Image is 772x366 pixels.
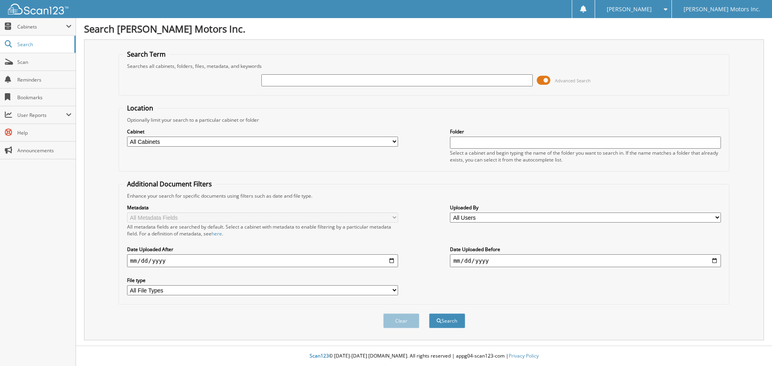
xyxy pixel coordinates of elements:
label: Metadata [127,204,398,211]
legend: Search Term [123,50,170,59]
input: end [450,254,721,267]
label: Cabinet [127,128,398,135]
span: Help [17,129,72,136]
img: scan123-logo-white.svg [8,4,68,14]
span: Scan123 [310,352,329,359]
input: start [127,254,398,267]
span: Bookmarks [17,94,72,101]
label: Folder [450,128,721,135]
div: Select a cabinet and begin typing the name of the folder you want to search in. If the name match... [450,149,721,163]
h1: Search [PERSON_NAME] Motors Inc. [84,22,764,35]
label: Uploaded By [450,204,721,211]
button: Clear [383,313,419,328]
a: here [211,230,222,237]
legend: Location [123,104,157,112]
span: Advanced Search [555,78,591,84]
div: Optionally limit your search to a particular cabinet or folder [123,117,725,123]
div: Searches all cabinets, folders, files, metadata, and keywords [123,63,725,70]
span: User Reports [17,112,66,119]
div: © [DATE]-[DATE] [DOMAIN_NAME]. All rights reserved | appg04-scan123-com | [76,346,772,366]
span: Announcements [17,147,72,154]
span: [PERSON_NAME] Motors Inc. [684,7,760,12]
legend: Additional Document Filters [123,180,216,188]
span: Reminders [17,76,72,83]
span: Scan [17,59,72,65]
span: Search [17,41,70,48]
label: Date Uploaded After [127,246,398,253]
a: Privacy Policy [509,352,539,359]
div: Enhance your search for specific documents using filters such as date and file type. [123,192,725,199]
div: All metadata fields are searched by default. Select a cabinet with metadata to enable filtering b... [127,223,398,237]
span: [PERSON_NAME] [607,7,652,12]
label: Date Uploaded Before [450,246,721,253]
button: Search [429,313,465,328]
iframe: Chat Widget [732,327,772,366]
span: Cabinets [17,23,66,30]
label: File type [127,277,398,284]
